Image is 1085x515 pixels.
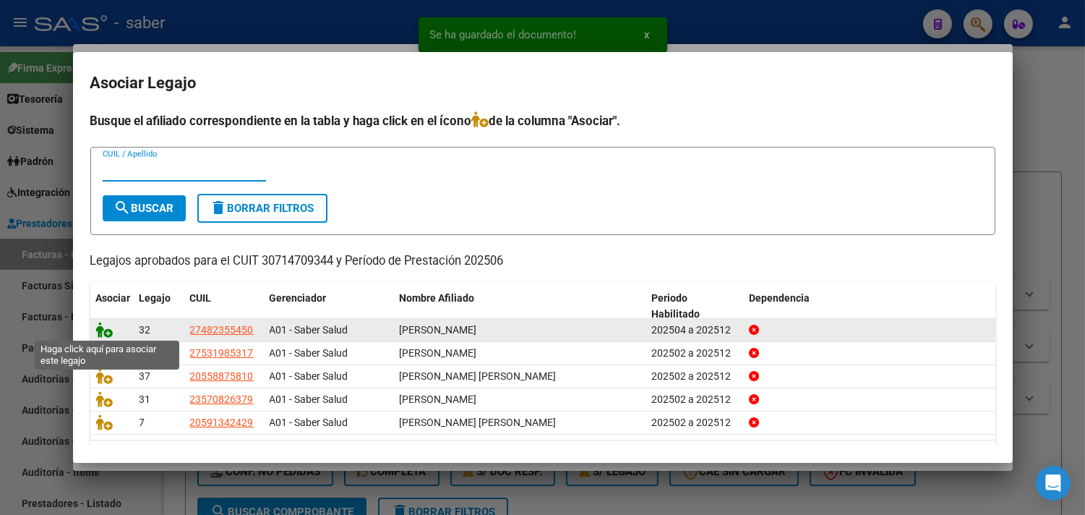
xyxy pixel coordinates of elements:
[651,368,737,385] div: 202502 a 202512
[1036,466,1071,501] div: Open Intercom Messenger
[651,414,737,431] div: 202502 a 202512
[190,292,212,304] span: CUIL
[270,324,348,336] span: A01 - Saber Salud
[90,440,995,477] div: 5 registros
[140,370,151,382] span: 37
[190,370,254,382] span: 20558875810
[270,370,348,382] span: A01 - Saber Salud
[651,391,737,408] div: 202502 a 202512
[140,417,145,428] span: 7
[400,292,475,304] span: Nombre Afiliado
[400,347,477,359] span: VILCHEZ CORDOBA MARTINA ISABELLA
[90,283,134,331] datatable-header-cell: Asociar
[140,324,151,336] span: 32
[90,111,995,130] h4: Busque el afiliado correspondiente en la tabla y haga click en el ícono de la columna "Asociar".
[400,417,557,428] span: BURGOS IBARRA CIRO ABEL
[646,283,743,331] datatable-header-cell: Periodo Habilitado
[197,194,327,223] button: Borrar Filtros
[140,292,171,304] span: Legajo
[270,393,348,405] span: A01 - Saber Salud
[114,202,174,215] span: Buscar
[134,283,184,331] datatable-header-cell: Legajo
[210,199,228,216] mat-icon: delete
[96,292,131,304] span: Asociar
[114,199,132,216] mat-icon: search
[400,370,557,382] span: YEDRO JORGE BASTIAN
[270,292,327,304] span: Gerenciador
[90,252,995,271] p: Legajos aprobados para el CUIT 30714709344 y Período de Prestación 202506
[190,324,254,336] span: 27482355450
[140,393,151,405] span: 31
[651,322,737,339] div: 202504 a 202512
[400,393,477,405] span: ROJAS THIAGO BENJAMIN
[140,347,151,359] span: 39
[270,417,348,428] span: A01 - Saber Salud
[394,283,646,331] datatable-header-cell: Nombre Afiliado
[743,283,995,331] datatable-header-cell: Dependencia
[651,292,700,320] span: Periodo Habilitado
[264,283,394,331] datatable-header-cell: Gerenciador
[270,347,348,359] span: A01 - Saber Salud
[651,345,737,362] div: 202502 a 202512
[184,283,264,331] datatable-header-cell: CUIL
[90,69,995,97] h2: Asociar Legajo
[190,393,254,405] span: 23570826379
[190,417,254,428] span: 20591342429
[103,195,186,221] button: Buscar
[210,202,314,215] span: Borrar Filtros
[400,324,477,336] span: MIRANDA ABRIL
[190,347,254,359] span: 27531985317
[749,292,810,304] span: Dependencia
